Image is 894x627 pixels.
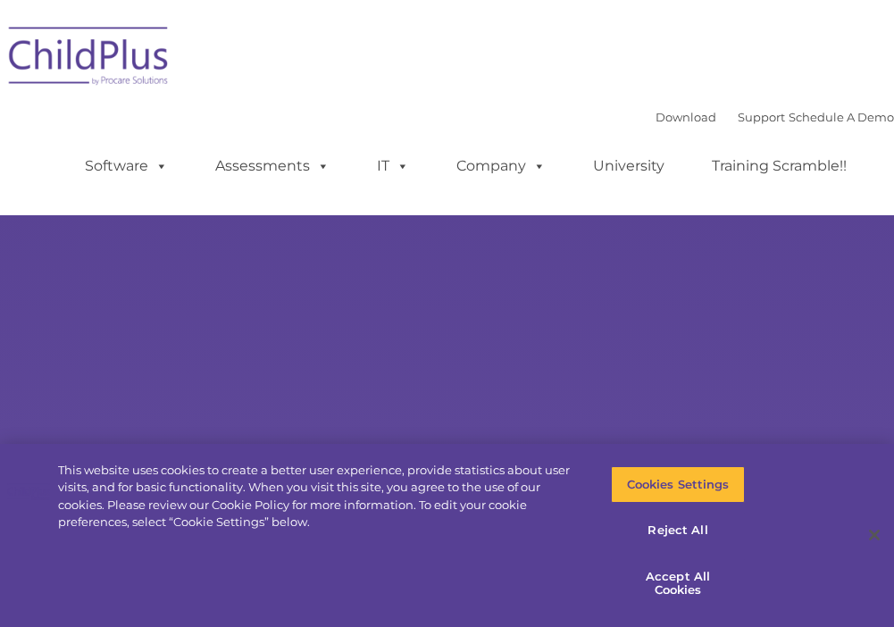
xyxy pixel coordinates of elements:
[656,110,894,124] font: |
[855,515,894,555] button: Close
[611,512,745,549] button: Reject All
[439,148,564,184] a: Company
[611,466,745,504] button: Cookies Settings
[656,110,716,124] a: Download
[789,110,894,124] a: Schedule A Demo
[359,148,427,184] a: IT
[738,110,785,124] a: Support
[694,148,865,184] a: Training Scramble!!
[58,462,584,531] div: This website uses cookies to create a better user experience, provide statistics about user visit...
[67,148,186,184] a: Software
[575,148,682,184] a: University
[197,148,347,184] a: Assessments
[611,558,745,609] button: Accept All Cookies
